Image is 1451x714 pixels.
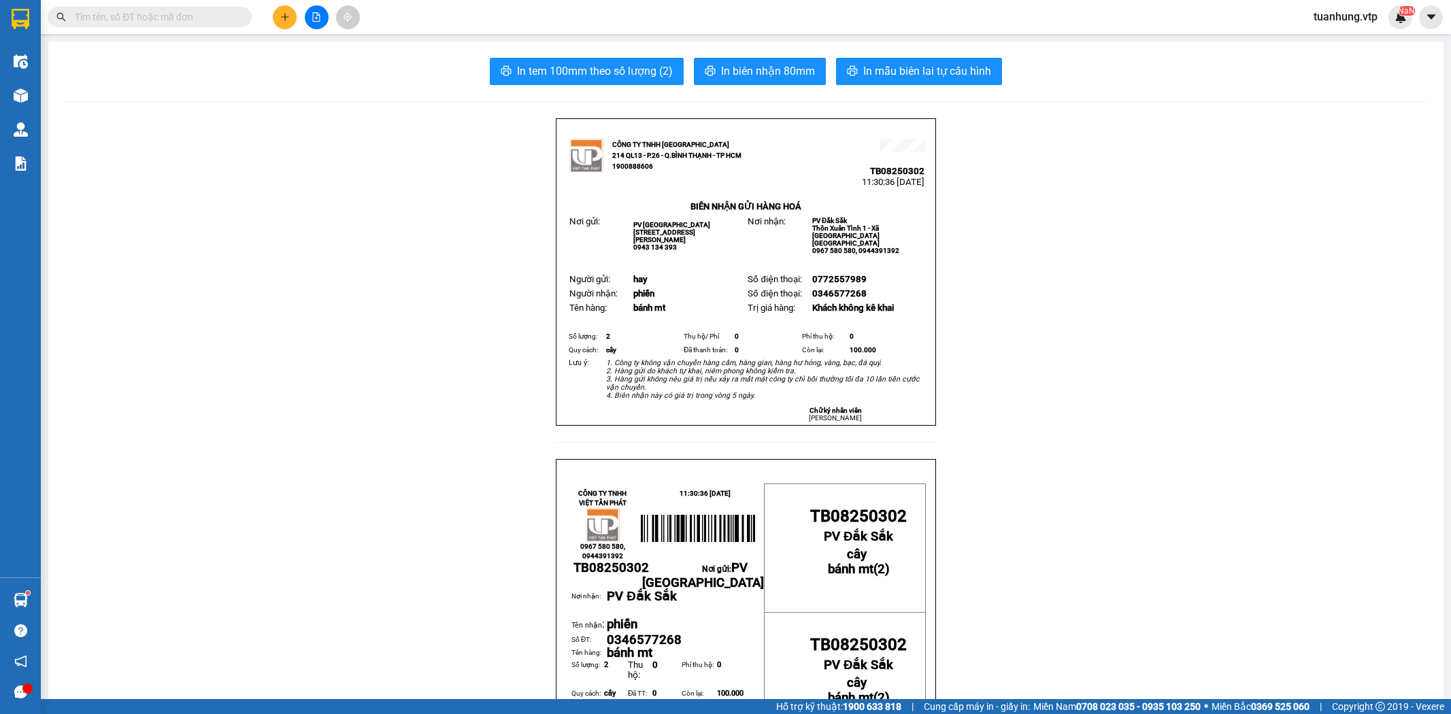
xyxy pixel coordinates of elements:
span: copyright [1375,702,1385,711]
span: 0 [735,333,739,340]
img: logo-vxr [12,9,29,29]
span: Nơi nhận: [748,216,786,226]
span: PV Đắk Sắk [824,658,893,673]
span: cây [606,346,616,354]
span: PV Đắk Sắk [607,589,676,604]
sup: 1 [26,591,30,595]
span: Nơi gửi: [642,564,764,589]
span: 0 [652,660,658,670]
span: phiến [607,617,637,632]
span: 100.000 [717,689,744,698]
span: aim [343,12,352,22]
button: file-add [305,5,329,29]
span: tuanhung.vtp [1303,8,1388,25]
span: 2 [606,333,610,340]
span: Người gửi: [569,274,610,284]
span: 2 [878,690,885,705]
button: aim [336,5,360,29]
strong: ( ) [828,547,890,577]
img: solution-icon [14,156,28,171]
span: In mẫu biên lai tự cấu hình [863,63,991,80]
span: Cung cấp máy in - giấy in: [924,699,1030,714]
strong: CÔNG TY TNHH [GEOGRAPHIC_DATA] 214 QL13 - P.26 - Q.BÌNH THẠNH - TP HCM 1900888606 [612,141,741,170]
span: TB08250302 [810,507,907,526]
span: PV Đắk Sắk [812,217,847,224]
td: Số lượng: [571,660,604,689]
span: bánh mt [633,303,665,313]
span: Số điện thoại: [748,274,801,284]
span: 2 [604,660,608,669]
span: TB08250302 [810,635,907,654]
strong: Chữ ký nhân viên [810,407,862,414]
span: | [912,699,914,714]
span: plus [280,12,290,22]
span: question-circle [14,624,27,637]
span: printer [847,65,858,78]
span: 0346577268 [607,632,682,647]
span: Miền Nam [1033,699,1201,714]
span: 11:30:36 [DATE] [862,177,924,187]
span: cây [847,547,867,562]
span: search [56,12,66,22]
img: logo [569,139,603,173]
span: Thôn Xuân Tình 1 - Xã [GEOGRAPHIC_DATA] [GEOGRAPHIC_DATA] [812,224,880,247]
span: Tên hàng: [569,303,607,313]
strong: ( ) [828,675,890,705]
span: bánh mt [828,690,873,705]
td: Tên hàng: [571,647,607,660]
span: PV Đắk Sắk [824,529,893,544]
span: 0346577268 [812,288,867,299]
td: Phí thu hộ: [682,660,717,689]
strong: 1900 633 818 [843,701,901,712]
span: bánh mt [828,562,873,577]
span: Số điện thoại: [748,288,801,299]
span: 0967 580 580, 0944391392 [812,247,899,254]
button: caret-down [1419,5,1443,29]
img: warehouse-icon [14,88,28,103]
span: cây [847,675,867,690]
strong: 0708 023 035 - 0935 103 250 [1076,701,1201,712]
span: TB08250302 [573,560,649,575]
span: Miền Bắc [1212,699,1310,714]
span: message [14,685,27,698]
button: printerIn mẫu biên lai tự cấu hình [836,58,1002,85]
td: Còn lại: [682,689,717,708]
td: Đã TT: [628,689,652,708]
span: hay [633,274,648,284]
span: [STREET_ADDRESS][PERSON_NAME] [633,228,695,243]
span: 0943 134 393 [633,243,677,251]
td: Nơi nhận: [571,591,607,617]
span: | [1320,699,1322,714]
span: 0 [850,333,854,340]
span: bánh mt [607,645,652,660]
strong: 0369 525 060 [1251,701,1310,712]
span: : [571,617,605,630]
span: [PERSON_NAME] [809,414,862,422]
td: Còn lại: [800,343,848,357]
span: 100.000 [850,346,876,354]
td: Thụ hộ/ Phí [682,330,733,343]
span: 0 [735,346,739,354]
span: Tên nhận [571,621,602,630]
span: 0 [717,660,721,669]
span: cây [604,689,616,698]
em: 1. Công ty không vận chuyển hàng cấm, hàng gian, hàng hư hỏng, vàng, bạc, đá quý. 2. Hàng gửi do ... [606,358,920,400]
span: 0967 580 580, 0944391392 [580,543,625,560]
span: Nơi gửi: [569,216,600,226]
sup: NaN [1398,6,1415,16]
img: warehouse-icon [14,54,28,69]
button: printerIn tem 100mm theo số lượng (2) [490,58,684,85]
span: PV [GEOGRAPHIC_DATA] [633,221,710,228]
span: ⚪️ [1204,704,1208,709]
button: printerIn biên nhận 80mm [694,58,826,85]
span: Khách không kê khai [812,303,894,313]
img: warehouse-icon [14,122,28,137]
td: Quy cách: [571,689,604,708]
span: In biên nhận 80mm [721,63,815,80]
span: PV [GEOGRAPHIC_DATA] [642,560,764,590]
span: notification [14,655,27,668]
span: Thu hộ: [628,660,643,680]
img: warehouse-icon [14,593,28,607]
span: Lưu ý: [569,358,589,367]
span: Người nhận: [569,288,618,299]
